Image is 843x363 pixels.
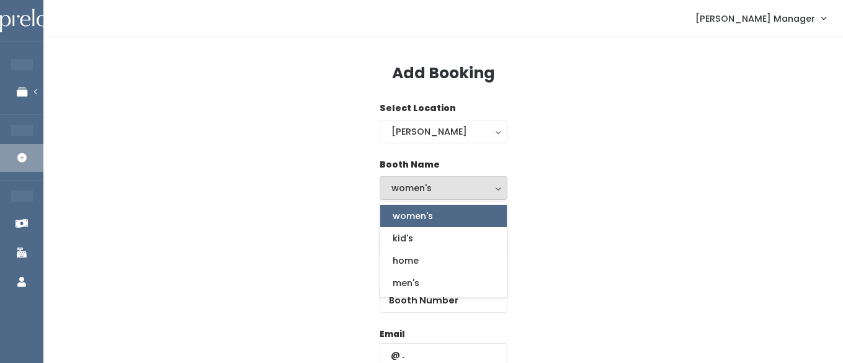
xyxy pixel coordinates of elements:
[380,158,440,171] label: Booth Name
[393,209,433,223] span: women's
[380,289,507,313] input: Booth Number
[380,120,507,143] button: [PERSON_NAME]
[380,328,404,341] label: Email
[391,181,496,195] div: women's
[392,65,495,82] h3: Add Booking
[393,231,413,245] span: kid's
[380,176,507,200] button: women's
[683,5,838,32] a: [PERSON_NAME] Manager
[393,254,419,267] span: home
[393,276,419,290] span: men's
[380,102,456,115] label: Select Location
[391,125,496,138] div: [PERSON_NAME]
[695,12,815,25] span: [PERSON_NAME] Manager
